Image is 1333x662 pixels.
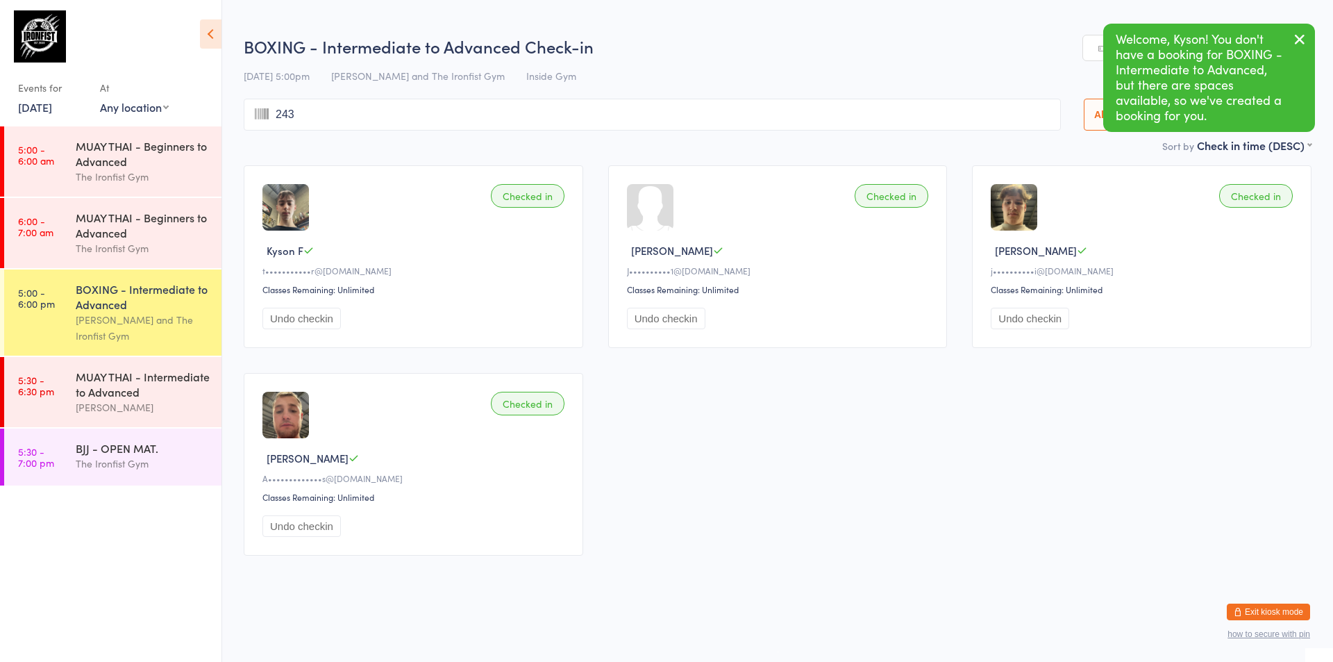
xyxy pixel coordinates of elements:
time: 5:00 - 6:00 pm [18,287,55,309]
input: Search [244,99,1061,131]
div: BJJ - OPEN MAT. [76,440,210,456]
div: Checked in [491,184,564,208]
div: The Ironfist Gym [76,169,210,185]
img: The Ironfist Gym [14,10,66,63]
div: Any location [100,99,169,115]
div: At [100,76,169,99]
img: image1689732391.png [262,392,309,438]
div: Classes Remaining: Unlimited [262,283,569,295]
button: Undo checkin [262,308,341,329]
div: J••••••••••1@[DOMAIN_NAME] [627,265,933,276]
h2: BOXING - Intermediate to Advanced Check-in [244,35,1311,58]
button: Exit kiosk mode [1227,604,1310,620]
div: Checked in [491,392,564,415]
span: [PERSON_NAME] and The Ironfist Gym [331,69,505,83]
a: 6:00 -7:00 amMUAY THAI - Beginners to AdvancedThe Ironfist Gym [4,198,221,268]
img: image1692772517.png [991,184,1037,231]
div: MUAY THAI - Intermediate to Advanced [76,369,210,399]
div: The Ironfist Gym [76,456,210,472]
div: Classes Remaining: Unlimited [991,283,1297,295]
div: MUAY THAI - Beginners to Advanced [76,210,210,240]
button: Undo checkin [627,308,705,329]
div: [PERSON_NAME] and The Ironfist Gym [76,312,210,344]
div: A•••••••••••••s@[DOMAIN_NAME] [262,472,569,484]
div: Check in time (DESC) [1197,138,1311,153]
span: [PERSON_NAME] [631,243,713,258]
span: Kyson F [267,243,303,258]
time: 5:30 - 6:30 pm [18,374,54,397]
time: 6:00 - 7:00 am [18,215,53,238]
button: Undo checkin [991,308,1069,329]
button: how to secure with pin [1227,629,1310,639]
div: [PERSON_NAME] [76,399,210,415]
span: [PERSON_NAME] [267,451,349,465]
div: j••••••••••i@[DOMAIN_NAME] [991,265,1297,276]
div: Classes Remaining: Unlimited [627,283,933,295]
time: 5:00 - 6:00 am [18,144,54,166]
a: 5:00 -6:00 amMUAY THAI - Beginners to AdvancedThe Ironfist Gym [4,126,221,197]
a: 5:30 -6:30 pmMUAY THAI - Intermediate to Advanced[PERSON_NAME] [4,357,221,427]
a: 5:00 -6:00 pmBOXING - Intermediate to Advanced[PERSON_NAME] and The Ironfist Gym [4,270,221,356]
span: Inside Gym [526,69,576,83]
label: Sort by [1162,139,1194,153]
time: 5:30 - 7:00 pm [18,446,54,468]
div: t•••••••••••r@[DOMAIN_NAME] [262,265,569,276]
div: Classes Remaining: Unlimited [262,491,569,503]
span: [DATE] 5:00pm [244,69,310,83]
a: 5:30 -7:00 pmBJJ - OPEN MAT.The Ironfist Gym [4,429,221,486]
button: Undo checkin [262,515,341,537]
div: Welcome, Kyson! You don't have a booking for BOXING - Intermediate to Advanced, but there are spa... [1103,24,1315,132]
div: Events for [18,76,86,99]
div: BOXING - Intermediate to Advanced [76,281,210,312]
div: The Ironfist Gym [76,240,210,256]
div: Checked in [1219,184,1293,208]
div: MUAY THAI - Beginners to Advanced [76,138,210,169]
a: [DATE] [18,99,52,115]
span: [PERSON_NAME] [995,243,1077,258]
div: Checked in [855,184,928,208]
button: All Bookings [1084,99,1164,131]
img: image1739260127.png [262,184,309,231]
